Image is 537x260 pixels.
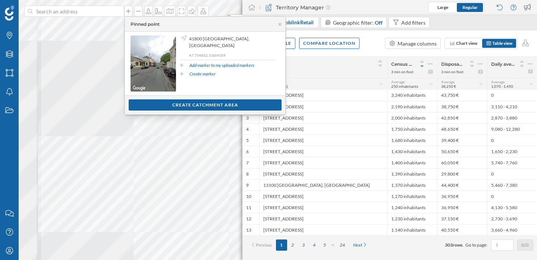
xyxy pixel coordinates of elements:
[387,168,437,179] div: 1,390 inhabitants
[246,194,251,199] div: 10
[5,6,14,21] img: Geoblink Logo
[259,112,387,123] div: [STREET_ADDRESS]
[441,61,465,67] span: Disposable income by household
[487,112,537,123] div: 2,870 - 3,880
[437,202,487,213] div: 36,950 €
[437,213,487,224] div: 37,150 €
[441,84,456,89] span: 38,250 €
[246,115,249,121] div: 3
[246,205,251,211] div: 11
[189,53,276,58] p: 47.754862, 0.864589
[259,191,387,202] div: [STREET_ADDRESS]
[387,146,437,157] div: 1,430 inhabitants
[456,40,477,46] span: Chart view
[387,191,437,202] div: 1,270 inhabitants
[462,242,464,248] span: .
[259,179,387,191] div: 13100 [GEOGRAPHIC_DATA], [GEOGRAPHIC_DATA]
[487,179,537,191] div: 5,460 - 7,380
[491,84,513,89] span: 1,070 - 1,450
[246,227,251,233] div: 13
[279,19,314,26] span: GeoblinkRetail
[398,40,437,47] div: Manage columns
[391,84,418,89] span: 250 inhabitants
[437,179,487,191] div: 44,400 €
[491,80,505,84] span: Average
[441,69,464,74] div: 3 min on foot
[391,69,414,74] div: 3 min on foot
[246,149,249,155] div: 6
[453,242,462,248] span: rows
[131,21,160,28] div: Pinned point
[437,134,487,146] div: 39,400 €
[401,19,425,27] div: Add filters
[259,90,387,101] div: [STREET_ADDRESS]
[246,182,249,188] div: 9
[491,61,515,67] span: Daily average footfall between [DATE] and [DATE]
[387,157,437,168] div: 1,400 inhabitants
[387,224,437,235] div: 1,140 inhabitants
[437,191,487,202] div: 36,950 €
[387,123,437,134] div: 1,750 inhabitants
[259,202,387,213] div: [STREET_ADDRESS]
[246,160,249,166] div: 7
[259,4,330,11] div: Territory Manager
[259,168,387,179] div: [STREET_ADDRESS]
[487,134,537,146] div: 0
[259,224,387,235] div: [STREET_ADDRESS]
[437,168,487,179] div: 29,800 €
[259,146,387,157] div: [STREET_ADDRESS]
[492,40,512,46] span: Table view
[246,126,249,132] div: 4
[246,137,249,143] div: 5
[487,202,537,213] div: 4,130 - 5,580
[465,242,487,248] span: Go to page:
[259,101,387,112] div: [STREET_ADDRESS]
[387,90,437,101] div: 3,240 inhabitants
[493,241,511,249] input: 1
[259,157,387,168] div: [STREET_ADDRESS]
[246,171,249,177] div: 8
[375,19,383,27] div: Off
[487,224,537,235] div: 3,660 - 4,960
[387,112,437,123] div: 2,000 inhabitants
[189,71,216,77] a: Create marker
[487,101,537,112] div: 3,110 - 4,210
[189,35,274,49] span: 41800 [GEOGRAPHIC_DATA], [GEOGRAPHIC_DATA]
[387,101,437,112] div: 2,190 inhabitants
[387,179,437,191] div: 1,370 inhabitants
[261,19,314,26] div: Brand:
[445,242,453,248] span: 303
[259,213,387,224] div: [STREET_ADDRESS]
[462,4,478,10] span: Regular
[437,123,487,134] div: 48,650 €
[387,134,437,146] div: 1,680 inhabitants
[437,4,448,10] span: Large
[487,213,537,224] div: 2,730 - 3,690
[259,134,387,146] div: [STREET_ADDRESS]
[391,61,415,67] span: Census population
[131,35,176,92] img: streetview
[437,146,487,157] div: 50,650 €
[16,5,43,12] span: Support
[333,19,374,26] span: Geographic filter:
[487,146,537,157] div: 1,650 - 2,230
[487,157,537,168] div: 5,740 - 7,760
[487,90,537,101] div: 0
[265,4,272,11] img: territory-manager.svg
[437,112,487,123] div: 42,850 €
[441,80,455,84] span: Average
[437,101,487,112] div: 38,750 €
[487,191,537,202] div: 0
[387,202,437,213] div: 1,240 inhabitants
[437,157,487,168] div: 60,050 €
[437,90,487,101] div: 43,750 €
[391,80,405,84] span: Average
[246,216,251,222] div: 12
[189,62,254,69] a: Add marker to my uploaded markers
[387,213,437,224] div: 1,230 inhabitants
[259,123,387,134] div: [STREET_ADDRESS]
[487,168,537,179] div: 0
[487,123,537,134] div: 9,080 - 12,280
[437,224,487,235] div: 40,550 €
